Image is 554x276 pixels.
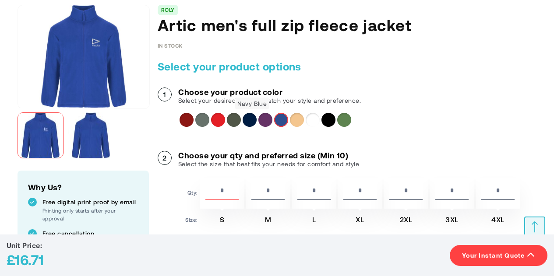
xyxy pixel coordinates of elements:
h3: Choose your qty and preferred size (Min 10) [178,151,359,160]
td: M [246,211,290,232]
span: In stock [158,42,183,49]
div: Navy Blue [243,113,257,127]
button: Your Instant Quote [450,245,547,266]
p: Select the size that best fits your needs for comfort and style [178,160,359,168]
p: Free digital print proof by email [42,198,138,206]
td: S [200,211,244,232]
p: Printing only starts after your approval [42,206,138,222]
td: 3XL [430,211,474,232]
h2: Why Us? [28,181,138,193]
div: Availability [158,42,183,49]
h1: Artic men's full zip fleece jacket [158,15,536,35]
td: 171 [292,234,336,245]
div: Purple [258,113,272,127]
td: Size: [182,211,198,232]
div: £16.71 [7,250,43,269]
td: 180 [246,234,290,245]
p: Free cancellation [42,229,138,238]
div: Red [211,113,225,127]
a: ROLY [161,7,175,13]
div: Lead [195,113,209,127]
div: White [306,113,320,127]
td: 20 [430,234,474,245]
div: Navy Blue [237,100,267,108]
span: Your Instant Quote [462,251,525,260]
h3: Choose your product color [178,87,361,96]
td: 41 [384,234,428,245]
div: Bottle Green [337,113,351,127]
div: Royal Blue [274,113,288,127]
img: r64124t_q4qpkvrfjxveeuhl.jpg [68,112,114,158]
td: 16 [476,234,520,245]
div: Sand [290,113,304,127]
img: r64124t_f1_sp_y1_gyrikfrwtio4i9fx.jpg [18,112,64,158]
td: XL [338,211,382,232]
h2: Select your product options [158,59,536,73]
td: 4XL [476,211,520,232]
td: 107 [200,234,244,245]
img: r64124t_f1_sp_y1_gyrikfrwtio4i9fx.jpg [32,5,135,108]
td: L [292,211,336,232]
span: Unit Price: [7,241,42,249]
td: 2XL [384,211,428,232]
td: Stock: [182,234,198,245]
p: Select your desired color to match your style and preference. [178,96,361,105]
div: Pine Green [227,113,241,127]
div: Solid Black [321,113,335,127]
td: 116 [338,234,382,245]
div: Garnet [180,113,194,127]
td: Qty: [182,178,198,209]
